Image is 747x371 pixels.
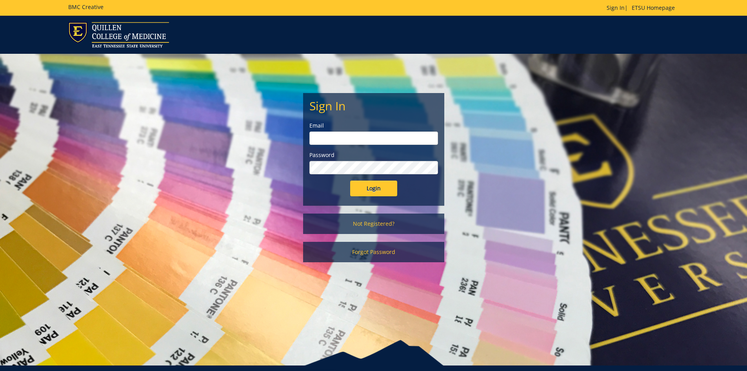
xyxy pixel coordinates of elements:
a: Forgot Password [303,242,444,262]
h5: BMC Creative [68,4,104,10]
p: | [607,4,679,12]
label: Password [309,151,438,159]
a: ETSU Homepage [628,4,679,11]
a: Not Registered? [303,214,444,234]
input: Login [350,181,397,196]
a: Sign In [607,4,625,11]
label: Email [309,122,438,130]
img: ETSU logo [68,22,169,48]
h2: Sign In [309,99,438,112]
